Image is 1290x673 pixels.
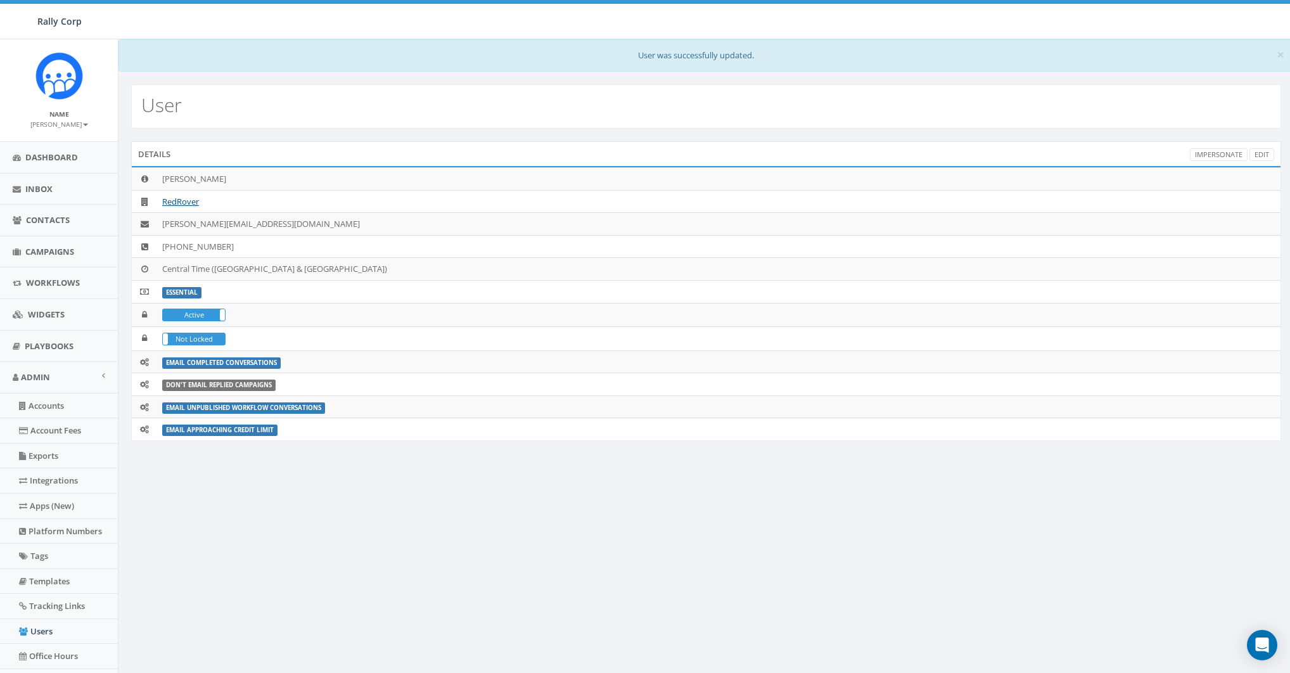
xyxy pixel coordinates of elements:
div: ActiveIn Active [162,309,226,321]
small: [PERSON_NAME] [30,120,88,129]
span: Workflows [26,277,80,288]
td: [PERSON_NAME][EMAIL_ADDRESS][DOMAIN_NAME] [157,213,1280,236]
span: Admin [21,371,50,383]
span: × [1277,46,1284,63]
label: ESSENTIAL [162,287,201,298]
td: [PERSON_NAME] [157,168,1280,191]
a: Edit [1249,148,1274,162]
div: Details [131,141,1281,167]
button: Close [1277,48,1284,61]
td: Central Time ([GEOGRAPHIC_DATA] & [GEOGRAPHIC_DATA]) [157,258,1280,281]
span: Inbox [25,183,53,195]
a: Impersonate [1190,148,1248,162]
label: Don't Email Replied Campaigns [162,380,276,391]
span: Playbooks [25,340,73,352]
div: Open Intercom Messenger [1247,630,1277,660]
h2: User [141,94,182,115]
span: Contacts [26,214,70,226]
div: LockedNot Locked [162,333,226,345]
span: Rally Corp [37,15,82,27]
a: [PERSON_NAME] [30,118,88,129]
small: Name [49,110,69,119]
label: Active [163,309,225,321]
label: Email Approaching Credit Limit [162,425,278,436]
label: Email Unpublished Workflow Conversations [162,402,325,414]
a: RedRover [162,196,199,207]
span: Widgets [28,309,65,320]
label: Not Locked [163,333,225,345]
img: Icon_1.png [35,52,83,99]
td: [PHONE_NUMBER] [157,235,1280,258]
span: Dashboard [25,151,78,163]
span: Campaigns [25,246,74,257]
label: Email Completed Conversations [162,357,281,369]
